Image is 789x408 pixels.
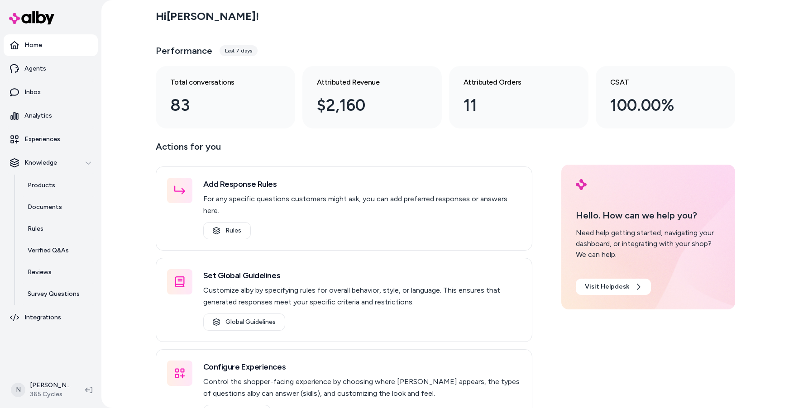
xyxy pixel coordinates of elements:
a: Attributed Orders 11 [449,66,588,128]
a: Total conversations 83 [156,66,295,128]
h3: Add Response Rules [203,178,521,190]
span: N [11,383,25,397]
p: Actions for you [156,139,532,161]
h3: Performance [156,44,212,57]
a: Inbox [4,81,98,103]
p: Customize alby by specifying rules for overall behavior, style, or language. This ensures that ge... [203,285,521,308]
a: Products [19,175,98,196]
p: Experiences [24,135,60,144]
span: 365 Cycles [30,390,71,399]
div: $2,160 [317,93,413,118]
p: Inbox [24,88,41,97]
a: Rules [203,222,251,239]
p: Verified Q&As [28,246,69,255]
a: Integrations [4,307,98,328]
h3: Configure Experiences [203,361,521,373]
img: alby Logo [576,179,587,190]
a: Global Guidelines [203,313,285,331]
p: Rules [28,224,43,233]
div: 83 [170,93,266,118]
a: Analytics [4,105,98,127]
h3: Attributed Revenue [317,77,413,88]
div: Need help getting started, navigating your dashboard, or integrating with your shop? We can help. [576,228,721,260]
p: Analytics [24,111,52,120]
p: Control the shopper-facing experience by choosing where [PERSON_NAME] appears, the types of quest... [203,376,521,399]
div: Last 7 days [220,45,258,56]
h3: CSAT [610,77,706,88]
a: Experiences [4,128,98,150]
p: Hello. How can we help you? [576,209,721,222]
h2: Hi [PERSON_NAME] ! [156,9,259,23]
a: Rules [19,218,98,240]
p: Survey Questions [28,289,80,299]
h3: Set Global Guidelines [203,269,521,282]
a: CSAT 100.00% [596,66,735,128]
a: Agents [4,58,98,80]
img: alby Logo [9,11,54,24]
p: Reviews [28,268,52,277]
p: Knowledge [24,158,57,167]
p: [PERSON_NAME] [30,381,71,390]
p: Agents [24,64,46,73]
p: Integrations [24,313,61,322]
a: Reviews [19,261,98,283]
p: Home [24,41,42,50]
div: 11 [464,93,559,118]
p: For any specific questions customers might ask, you can add preferred responses or answers here. [203,193,521,217]
a: Survey Questions [19,283,98,305]
p: Documents [28,203,62,212]
a: Verified Q&As [19,240,98,261]
button: Knowledge [4,152,98,174]
a: Home [4,34,98,56]
a: Documents [19,196,98,218]
button: N[PERSON_NAME]365 Cycles [5,375,78,404]
a: Visit Helpdesk [576,279,651,295]
div: 100.00% [610,93,706,118]
h3: Attributed Orders [464,77,559,88]
a: Attributed Revenue $2,160 [302,66,442,128]
h3: Total conversations [170,77,266,88]
p: Products [28,181,55,190]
